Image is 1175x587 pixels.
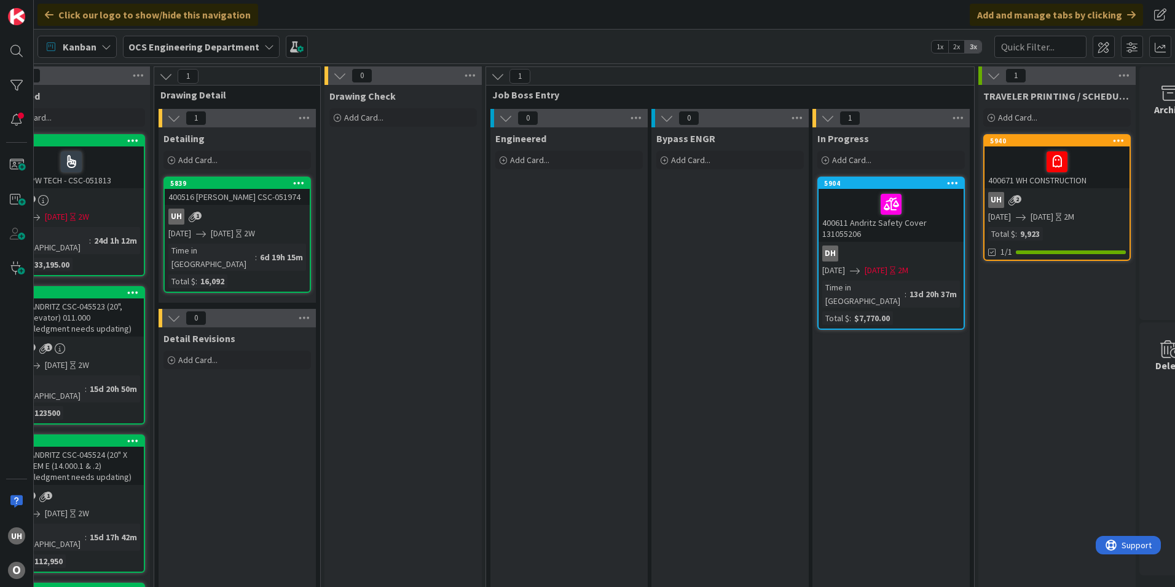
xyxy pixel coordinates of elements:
[1017,227,1043,241] div: 9,923
[819,178,964,242] div: 5904400611 Andritz Safety Cover 131055206
[165,178,310,205] div: 5839400516 [PERSON_NAME] CSC-051974
[1000,246,1012,258] span: 1/1
[78,507,89,520] div: 2W
[4,137,144,145] div: 5865
[168,244,255,271] div: Time in [GEOGRAPHIC_DATA]
[905,287,906,301] span: :
[45,210,68,223] span: [DATE]
[128,41,259,53] b: OCS Engineering Department
[495,132,546,145] span: Engineered
[8,8,25,25] img: Visit kanbanzone.com
[988,210,1011,223] span: [DATE]
[163,332,235,345] span: Detail Revisions
[988,227,1015,241] div: Total $
[656,132,715,145] span: Bypass ENGR
[948,41,965,53] span: 2x
[87,530,140,544] div: 15d 17h 42m
[510,154,549,166] span: Add Card...
[168,209,184,225] div: uh
[178,69,198,84] span: 1
[37,4,258,26] div: Click our logo to show/hide this navigation
[906,287,960,301] div: 13d 20h 37m
[168,274,195,288] div: Total $
[849,311,851,325] span: :
[1064,210,1074,223] div: 2M
[517,111,538,126] span: 0
[329,90,396,102] span: Drawing Check
[186,311,206,325] span: 0
[26,2,56,17] span: Support
[45,359,68,372] span: [DATE]
[186,111,206,126] span: 1
[984,135,1130,146] div: 5940
[78,210,89,223] div: 2W
[1031,210,1053,223] span: [DATE]
[822,311,849,325] div: Total $
[170,179,310,188] div: 5839
[194,212,202,220] span: 1
[822,264,845,277] span: [DATE]
[197,274,227,288] div: 16,092
[163,132,205,145] span: Detailing
[255,250,257,264] span: :
[31,554,66,568] div: 112,950
[1005,68,1026,83] span: 1
[8,527,25,545] div: uh
[819,189,964,242] div: 400611 Andritz Safety Cover 131055206
[819,178,964,189] div: 5904
[87,382,140,396] div: 15d 20h 50m
[492,89,959,101] span: Job Boss Entry
[2,524,85,551] div: Time in [GEOGRAPHIC_DATA]
[160,89,305,101] span: Drawing Detail
[1015,227,1017,241] span: :
[983,90,1131,102] span: TRAVELER PRINTING / SCHEDULING
[988,192,1004,208] div: uh
[898,264,908,277] div: 2M
[178,154,218,166] span: Add Card...
[819,246,964,262] div: DH
[85,530,87,544] span: :
[932,41,948,53] span: 1x
[824,179,964,188] div: 5904
[352,68,372,83] span: 0
[244,227,255,240] div: 2W
[839,111,860,126] span: 1
[45,507,68,520] span: [DATE]
[678,111,699,126] span: 0
[31,258,73,271] div: 33,195.00
[671,154,710,166] span: Add Card...
[851,311,893,325] div: $7,770.00
[1013,195,1021,203] span: 2
[970,4,1143,26] div: Add and manage tabs by clicking
[211,227,234,240] span: [DATE]
[195,274,197,288] span: :
[822,281,905,308] div: Time in [GEOGRAPHIC_DATA]
[8,562,25,579] div: O
[984,192,1130,208] div: uh
[984,135,1130,188] div: 5940400671 WH CONSTRUCTION
[998,112,1037,123] span: Add Card...
[89,234,91,247] span: :
[257,250,306,264] div: 6d 19h 15m
[965,41,981,53] span: 3x
[4,437,144,445] div: 5495
[63,39,96,54] span: Kanban
[85,382,87,396] span: :
[990,137,1130,145] div: 5940
[509,69,530,84] span: 1
[78,359,89,372] div: 2W
[4,289,144,297] div: 5494
[344,112,383,123] span: Add Card...
[832,154,871,166] span: Add Card...
[91,234,140,247] div: 24d 1h 12m
[817,132,869,145] span: In Progress
[165,209,310,225] div: uh
[865,264,887,277] span: [DATE]
[44,343,52,351] span: 1
[44,492,52,500] span: 1
[984,146,1130,188] div: 400671 WH CONSTRUCTION
[2,375,85,402] div: Time in [GEOGRAPHIC_DATA]
[178,354,218,365] span: Add Card...
[994,36,1087,58] input: Quick Filter...
[165,189,310,205] div: 400516 [PERSON_NAME] CSC-051974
